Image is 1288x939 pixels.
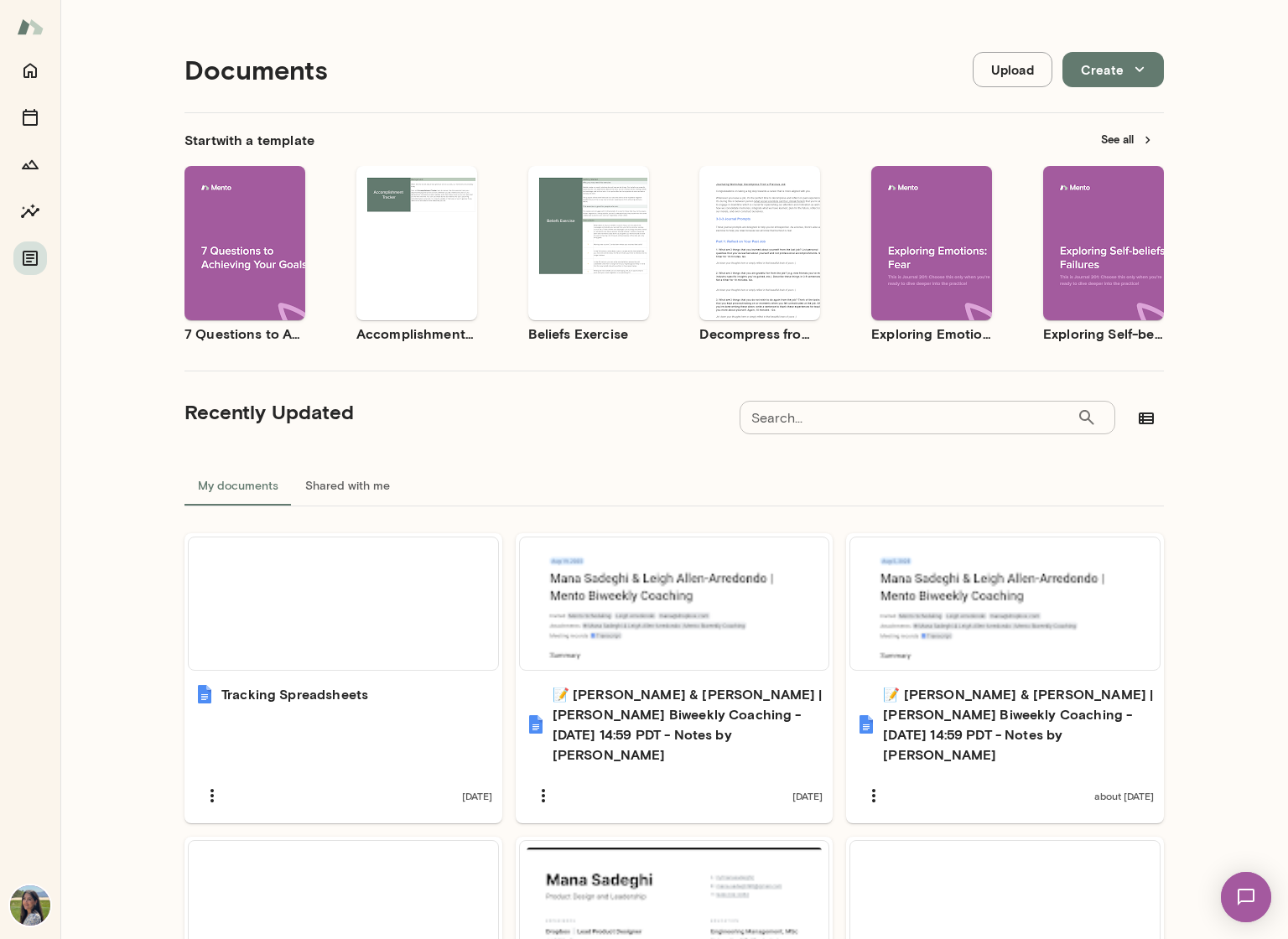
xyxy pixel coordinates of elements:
img: 📝 Mana Sadeghi & Leigh Allen-Arredondo | Mento Biweekly Coaching - 2025/08/05 14:59 PDT - Notes b... [856,714,876,734]
button: Home [13,54,47,87]
button: Documents [13,241,47,275]
button: Sessions [13,101,47,134]
h6: Tracking Spreadsheets [221,684,368,704]
h6: Decompress from a Job [699,324,820,344]
button: Create [1062,52,1164,87]
span: [DATE] [462,789,492,802]
span: [DATE] [792,789,823,802]
h6: 📝 [PERSON_NAME] & [PERSON_NAME] | [PERSON_NAME] Biweekly Coaching - [DATE] 14:59 PDT - Notes by [... [883,684,1154,765]
h6: 📝 [PERSON_NAME] & [PERSON_NAME] | [PERSON_NAME] Biweekly Coaching - [DATE] 14:59 PDT - Notes by [... [553,684,823,765]
h6: Exploring Emotions: Fear [871,324,992,344]
h6: Exploring Self-beliefs: Failures [1043,324,1164,344]
img: 📝 Mana Sadeghi & Leigh Allen-Arredondo | Mento Biweekly Coaching - 2025/08/19 14:59 PDT - Notes b... [526,714,546,734]
button: Shared with me [292,465,403,506]
h6: Start with a template [184,130,314,150]
div: documents tabs [184,465,1164,506]
h6: Accomplishment Tracker [356,324,477,344]
h4: Documents [184,54,328,86]
button: Growth Plan [13,148,47,181]
button: My documents [184,465,292,506]
button: See all [1091,127,1164,153]
h6: 7 Questions to Achieving Your Goals [184,324,305,344]
h5: Recently Updated [184,398,354,425]
img: Tracking Spreadsheets [195,684,215,704]
button: Upload [973,52,1052,87]
button: Insights [13,195,47,228]
img: Mento [17,11,44,43]
span: about [DATE] [1094,789,1154,802]
h6: Beliefs Exercise [528,324,649,344]
img: Mana Sadeghi [10,885,50,926]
